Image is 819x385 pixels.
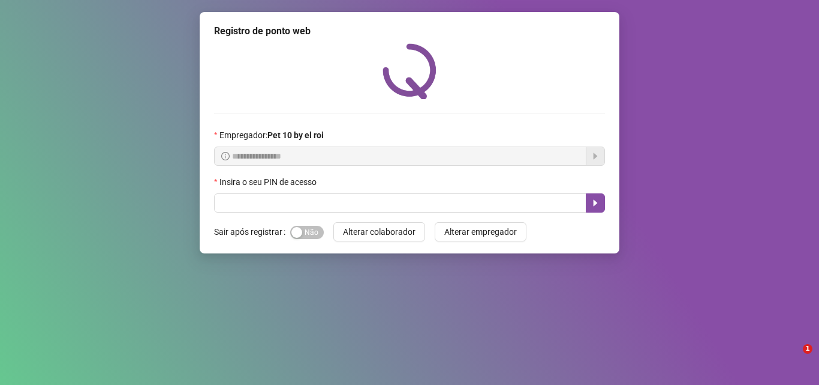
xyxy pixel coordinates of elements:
span: Empregador : [219,129,324,142]
button: Alterar colaborador [333,222,425,241]
span: Alterar empregador [444,225,517,238]
span: info-circle [221,152,230,160]
img: QRPoint [383,43,436,99]
button: Alterar empregador [435,222,526,241]
label: Sair após registrar [214,222,290,241]
strong: Pet 10 by el roi [267,130,324,140]
div: Registro de ponto web [214,24,605,38]
span: 1 [803,344,812,354]
label: Insira o seu PIN de acesso [214,175,324,189]
span: Alterar colaborador [343,225,415,238]
iframe: Intercom live chat [778,344,807,373]
span: caret-right [591,198,600,208]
